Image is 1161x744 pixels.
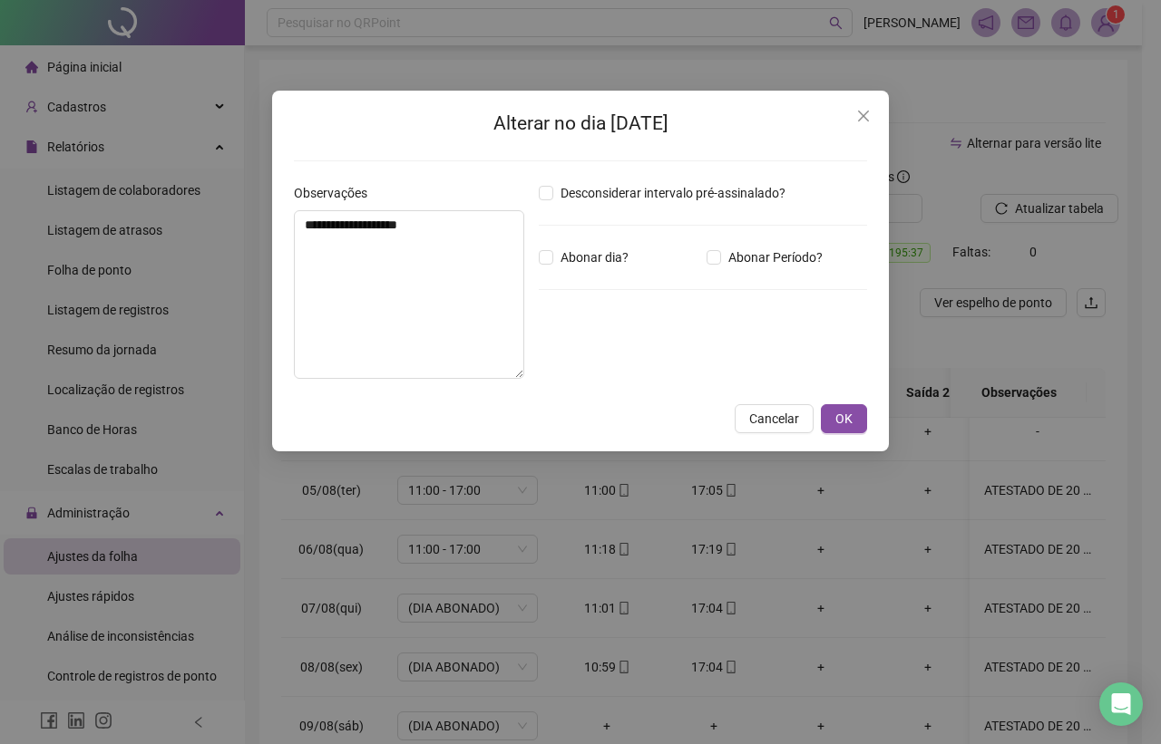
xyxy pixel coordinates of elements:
h2: Alterar no dia [DATE] [294,109,867,139]
span: Abonar Período? [721,247,830,267]
label: Observações [294,183,379,203]
button: Cancelar [735,404,814,433]
span: Cancelar [749,409,799,429]
span: Desconsiderar intervalo pré-assinalado? [553,183,793,203]
button: OK [821,404,867,433]
button: Close [849,101,878,130]
span: close [856,109,871,123]
span: OK [835,409,853,429]
div: Open Intercom Messenger [1099,682,1143,726]
span: Abonar dia? [553,247,636,267]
